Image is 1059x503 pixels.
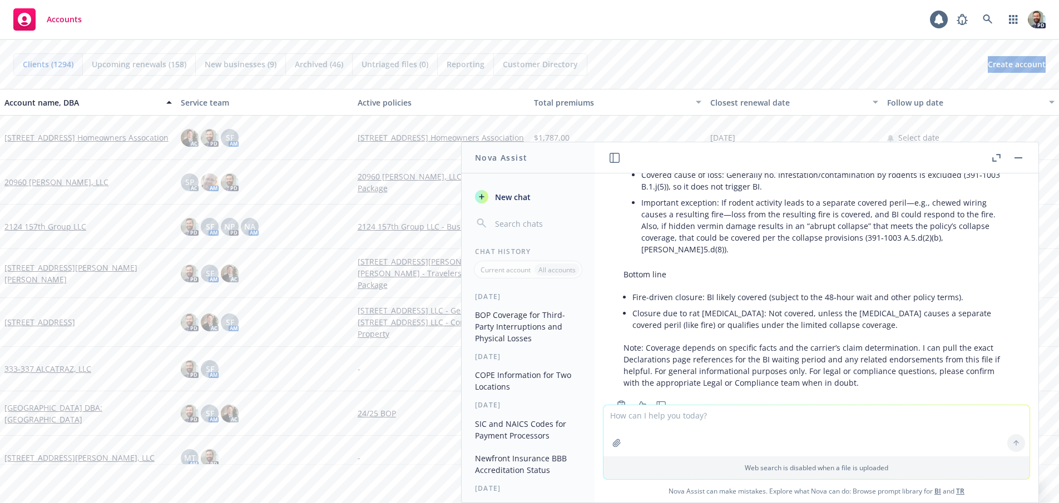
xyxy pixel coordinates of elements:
span: Customer Directory [503,58,578,70]
span: Create account [988,54,1046,75]
a: [STREET_ADDRESS][PERSON_NAME][PERSON_NAME] [4,262,172,285]
span: Accounts [47,15,82,24]
div: Closest renewal date [710,97,865,108]
span: New chat [493,191,531,203]
a: 20960 [PERSON_NAME], LLC [4,176,108,188]
input: Search chats [493,216,581,231]
a: [STREET_ADDRESS][PERSON_NAME], LLC [4,452,155,464]
button: New chat [471,187,586,207]
a: Search [977,8,999,31]
img: photo [181,265,199,282]
a: [STREET_ADDRESS] Homeowners Association [358,132,525,143]
img: photo [181,218,199,236]
p: Current account [481,265,531,275]
h1: Nova Assist [475,152,527,163]
img: photo [201,173,219,191]
div: Chat History [462,247,595,256]
div: Active policies [358,97,525,108]
a: 24/25 BOP [358,407,525,419]
img: photo [1028,11,1046,28]
span: New businesses (9) [205,58,276,70]
span: SF [206,407,214,419]
img: photo [221,405,239,422]
span: [DATE] [710,132,735,143]
a: BI [934,486,941,496]
img: photo [221,265,239,282]
span: Clients (1294) [23,58,73,70]
span: Select date [898,132,939,143]
a: 333-337 ALCATRAZ, LLC [4,363,91,375]
li: Important exception: If rodent activity leads to a separate covered peril—e.g., chewed wiring cau... [641,195,1009,257]
a: [STREET_ADDRESS] Homeowners Assocation [4,132,169,143]
button: Closest renewal date [706,89,882,116]
a: [STREET_ADDRESS] [4,316,75,328]
button: Total premiums [529,89,706,116]
img: photo [181,313,199,331]
a: [GEOGRAPHIC_DATA] DBA: [GEOGRAPHIC_DATA] [4,402,172,425]
p: All accounts [538,265,576,275]
a: 2124 157th Group LLC - Business Owners [358,221,525,232]
a: Report a Bug [951,8,973,31]
div: Total premiums [534,97,689,108]
p: Bottom line [623,268,1009,280]
div: [DATE] [462,484,595,493]
div: [DATE] [462,292,595,301]
button: Service team [176,89,353,116]
span: NA [244,221,255,232]
a: 20960 [PERSON_NAME], LLC - Commercial Package [358,171,525,194]
span: SF [206,363,214,375]
img: photo [201,449,219,467]
button: COPE Information for Two Locations [471,366,586,396]
li: Fire-driven closure: BI likely covered (subject to the 48‑hour wait and other policy terms). [632,289,1009,305]
a: Create account [988,56,1046,73]
p: Web search is disabled when a file is uploaded [610,463,1023,472]
span: SF [206,267,214,279]
div: Service team [181,97,348,108]
span: SF [206,221,214,232]
div: [DATE] [462,400,595,410]
svg: Copy to clipboard [616,400,626,410]
button: Newfront Insurance BBB Accreditation Status [471,449,586,479]
span: Untriaged files (0) [362,58,428,70]
button: Thumbs down [652,397,670,413]
a: TR [956,486,964,496]
a: 2124 157th Group LLC [4,221,86,232]
span: SP [185,176,195,188]
span: $1,787.00 [534,132,570,143]
span: Nova Assist can make mistakes. Explore what Nova can do: Browse prompt library for and [599,480,1034,502]
div: [DATE] [462,352,595,361]
span: Upcoming renewals (158) [92,58,186,70]
li: Closure due to rat [MEDICAL_DATA]: Not covered, unless the [MEDICAL_DATA] causes a separate cover... [632,305,1009,333]
div: Follow up date [887,97,1042,108]
span: MT [184,452,196,464]
img: photo [181,129,199,147]
button: SIC and NAICS Codes for Payment Processors [471,415,586,445]
span: Archived (46) [295,58,343,70]
img: photo [201,313,219,331]
span: SF [226,132,234,143]
button: Active policies [353,89,529,116]
img: photo [181,360,199,378]
a: [STREET_ADDRESS] LLC - General Liability [358,305,525,316]
span: SF [226,316,234,328]
span: - [358,363,360,375]
a: Switch app [1002,8,1025,31]
a: [STREET_ADDRESS][PERSON_NAME] [PERSON_NAME] - Travelers Commercial Package [358,256,525,291]
button: BOP Coverage for Third-Party Interruptions and Physical Losses [471,306,586,347]
span: NP [224,221,235,232]
a: [STREET_ADDRESS] LLC - Commercial Property [358,316,525,340]
p: Note: Coverage depends on specific facts and the carrier’s claim determination. I can pull the ex... [623,342,1009,389]
span: Reporting [447,58,484,70]
div: Account name, DBA [4,97,160,108]
a: Accounts [9,4,86,35]
img: photo [181,405,199,422]
img: photo [221,173,239,191]
li: Covered cause of loss: Generally no. Infestation/contamination by rodents is excluded (391‑1003 B... [641,167,1009,195]
img: photo [201,129,219,147]
span: - [358,452,360,464]
button: Follow up date [883,89,1059,116]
